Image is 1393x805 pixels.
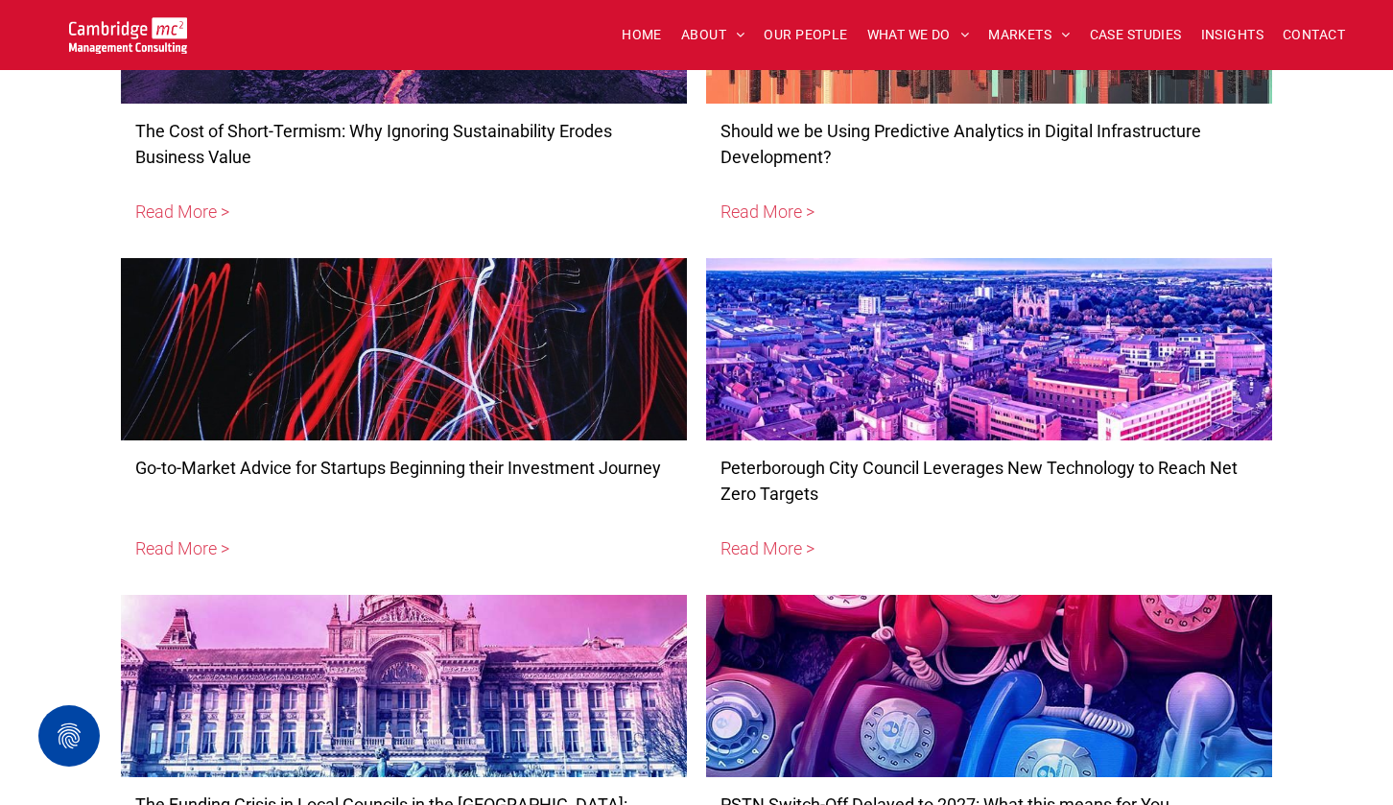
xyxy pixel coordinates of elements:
[1080,20,1192,50] a: CASE STUDIES
[754,20,857,50] a: OUR PEOPLE
[1273,20,1355,50] a: CONTACT
[720,535,1258,561] a: Read More >
[69,20,187,40] a: Your Business Transformed | Cambridge Management Consulting
[121,595,687,777] a: A stately council building in England with a neon tint
[135,118,673,170] a: The Cost of Short-Termism: Why Ignoring Sustainability Erodes Business Value
[672,20,755,50] a: ABOUT
[1192,20,1273,50] a: INSIGHTS
[706,258,1272,440] a: Neon overlay of aerial shot of Peterborough, digital infrastructure
[706,595,1272,777] a: Row of old analogue telephones
[720,118,1258,170] a: Should we be Using Predictive Analytics in Digital Infrastructure Development?
[720,455,1258,507] a: Peterborough City Council Leverages New Technology to Reach Net Zero Targets
[121,258,687,440] a: Abstract red and white lines like light writing, digital infrastructure
[858,20,980,50] a: WHAT WE DO
[135,455,673,481] a: Go-to-Market Advice for Startups Beginning their Investment Journey
[69,17,187,54] img: Go to Homepage
[135,535,673,561] a: Read More >
[720,199,1258,225] a: Read More >
[979,20,1079,50] a: MARKETS
[612,20,672,50] a: HOME
[135,199,673,225] a: Read More >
